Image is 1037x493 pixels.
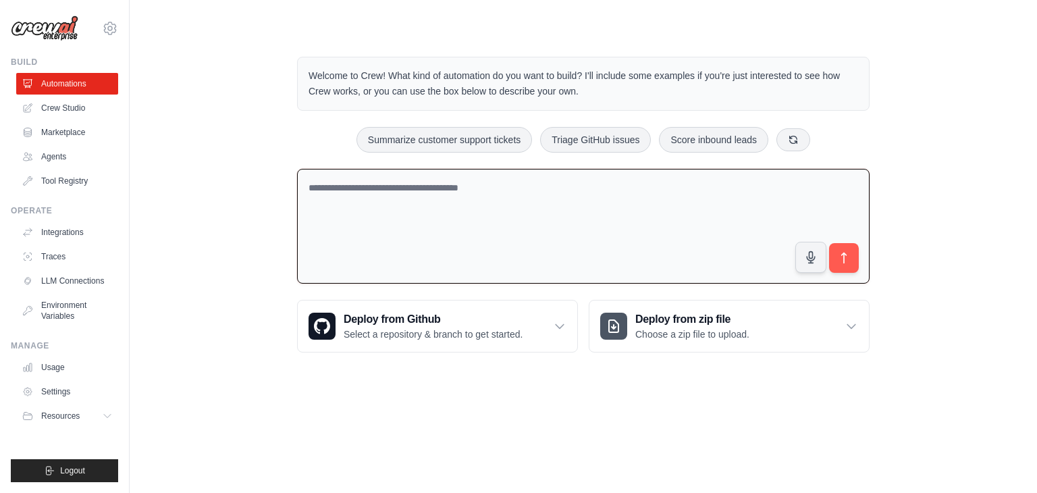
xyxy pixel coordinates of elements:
[41,411,80,421] span: Resources
[635,328,749,341] p: Choose a zip file to upload.
[16,170,118,192] a: Tool Registry
[356,127,532,153] button: Summarize customer support tickets
[309,68,858,99] p: Welcome to Crew! What kind of automation do you want to build? I'll include some examples if you'...
[659,127,768,153] button: Score inbound leads
[16,246,118,267] a: Traces
[11,57,118,68] div: Build
[16,294,118,327] a: Environment Variables
[16,73,118,95] a: Automations
[16,357,118,378] a: Usage
[344,328,523,341] p: Select a repository & branch to get started.
[635,311,749,328] h3: Deploy from zip file
[344,311,523,328] h3: Deploy from Github
[16,270,118,292] a: LLM Connections
[11,340,118,351] div: Manage
[16,97,118,119] a: Crew Studio
[11,205,118,216] div: Operate
[60,465,85,476] span: Logout
[16,146,118,167] a: Agents
[16,405,118,427] button: Resources
[11,16,78,41] img: Logo
[16,122,118,143] a: Marketplace
[540,127,651,153] button: Triage GitHub issues
[11,459,118,482] button: Logout
[16,381,118,403] a: Settings
[16,222,118,243] a: Integrations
